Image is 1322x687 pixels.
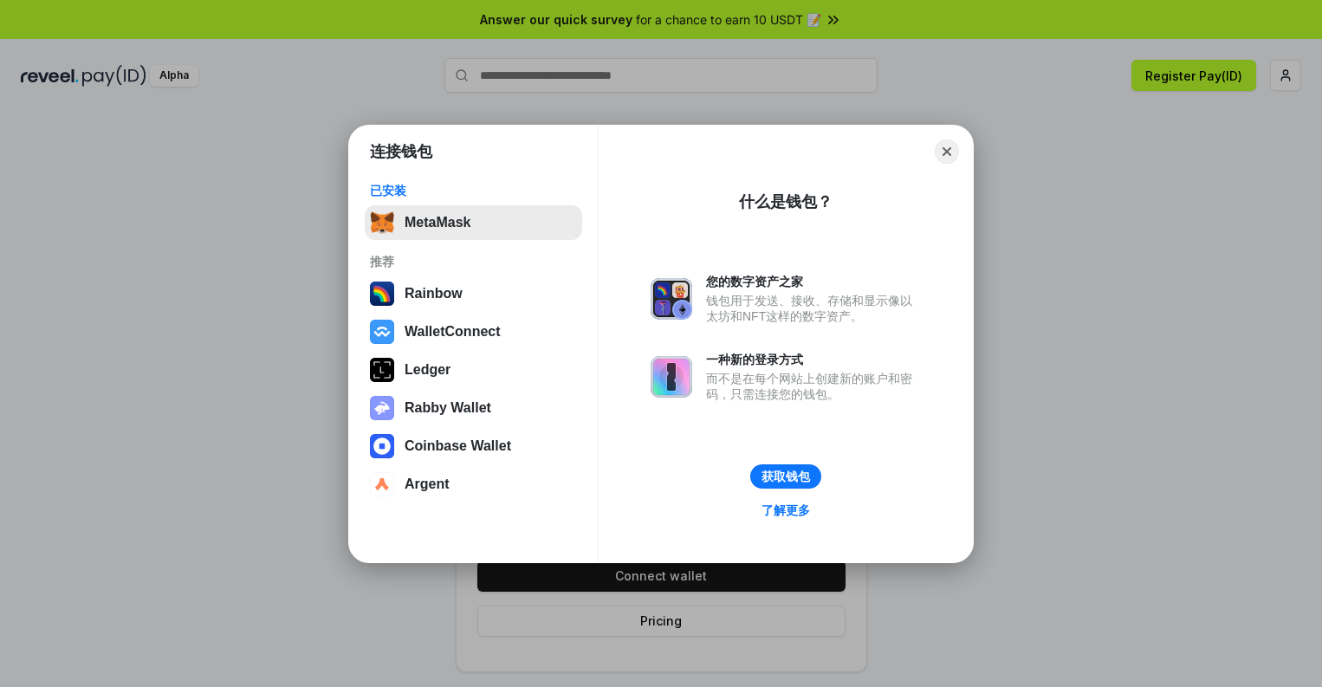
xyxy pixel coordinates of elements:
a: 了解更多 [751,499,820,522]
div: 获取钱包 [761,469,810,484]
div: 已安装 [370,183,577,198]
div: 一种新的登录方式 [706,352,921,367]
h1: 连接钱包 [370,141,432,162]
div: WalletConnect [405,324,501,340]
button: Argent [365,467,582,502]
button: Coinbase Wallet [365,429,582,463]
div: 钱包用于发送、接收、存储和显示像以太坊和NFT这样的数字资产。 [706,293,921,324]
img: svg+xml,%3Csvg%20fill%3D%22none%22%20height%3D%2233%22%20viewBox%3D%220%200%2035%2033%22%20width%... [370,211,394,235]
div: Argent [405,476,450,492]
img: svg+xml,%3Csvg%20width%3D%2228%22%20height%3D%2228%22%20viewBox%3D%220%200%2028%2028%22%20fill%3D... [370,472,394,496]
div: 您的数字资产之家 [706,274,921,289]
img: svg+xml,%3Csvg%20width%3D%22120%22%20height%3D%22120%22%20viewBox%3D%220%200%20120%20120%22%20fil... [370,282,394,306]
div: Rabby Wallet [405,400,491,416]
div: 了解更多 [761,502,810,518]
img: svg+xml,%3Csvg%20xmlns%3D%22http%3A%2F%2Fwww.w3.org%2F2000%2Fsvg%22%20fill%3D%22none%22%20viewBox... [651,278,692,320]
button: Ledger [365,353,582,387]
img: svg+xml,%3Csvg%20xmlns%3D%22http%3A%2F%2Fwww.w3.org%2F2000%2Fsvg%22%20width%3D%2228%22%20height%3... [370,358,394,382]
img: svg+xml,%3Csvg%20xmlns%3D%22http%3A%2F%2Fwww.w3.org%2F2000%2Fsvg%22%20fill%3D%22none%22%20viewBox... [651,356,692,398]
img: svg+xml,%3Csvg%20width%3D%2228%22%20height%3D%2228%22%20viewBox%3D%220%200%2028%2028%22%20fill%3D... [370,320,394,344]
div: MetaMask [405,215,470,230]
button: WalletConnect [365,314,582,349]
div: 而不是在每个网站上创建新的账户和密码，只需连接您的钱包。 [706,371,921,402]
div: Coinbase Wallet [405,438,511,454]
button: Rainbow [365,276,582,311]
button: Close [935,139,959,164]
div: 什么是钱包？ [739,191,833,212]
button: MetaMask [365,205,582,240]
div: Ledger [405,362,450,378]
img: svg+xml,%3Csvg%20xmlns%3D%22http%3A%2F%2Fwww.w3.org%2F2000%2Fsvg%22%20fill%3D%22none%22%20viewBox... [370,396,394,420]
button: 获取钱包 [750,464,821,489]
button: Rabby Wallet [365,391,582,425]
div: 推荐 [370,254,577,269]
div: Rainbow [405,286,463,301]
img: svg+xml,%3Csvg%20width%3D%2228%22%20height%3D%2228%22%20viewBox%3D%220%200%2028%2028%22%20fill%3D... [370,434,394,458]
